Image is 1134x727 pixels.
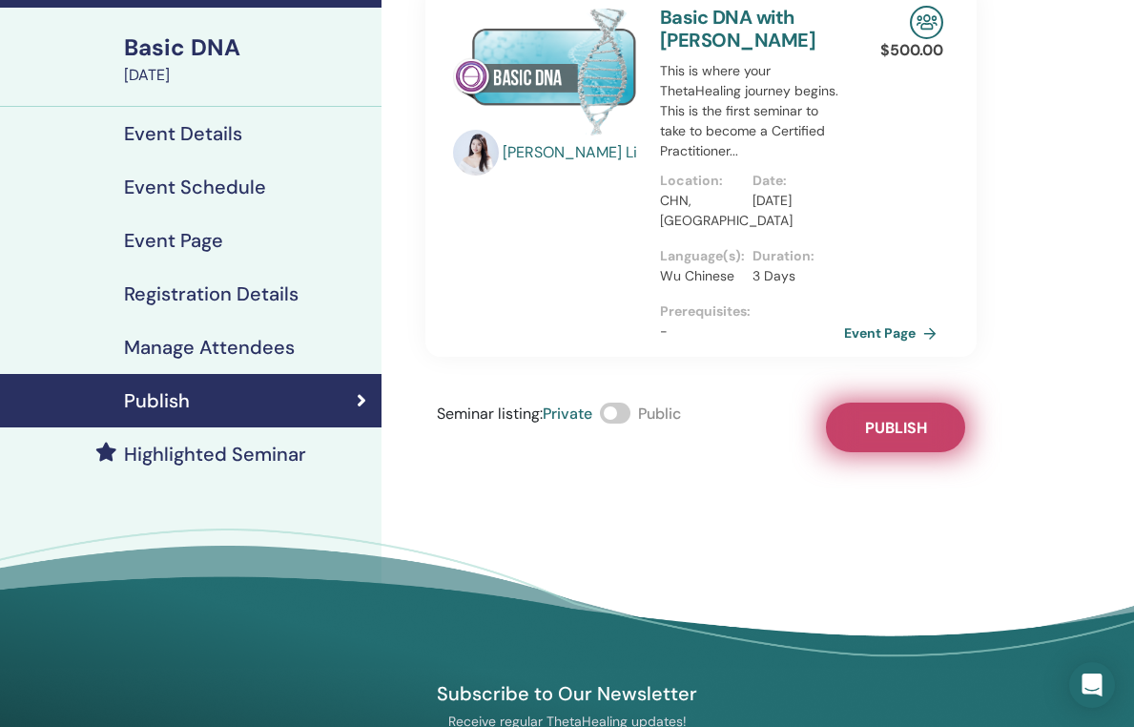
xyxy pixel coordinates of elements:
span: Publish [865,418,927,438]
p: Location : [660,171,741,191]
span: Private [543,404,592,424]
h4: Registration Details [124,282,299,305]
p: Duration : [753,246,834,266]
span: Public [638,404,681,424]
div: Basic DNA [124,31,370,64]
h4: Event Page [124,229,223,252]
p: - [660,322,844,342]
a: Basic DNA[DATE] [113,31,381,87]
p: CHN, [GEOGRAPHIC_DATA] [660,191,741,231]
div: Open Intercom Messenger [1069,662,1115,708]
a: [PERSON_NAME] Li [503,141,641,164]
img: Basic DNA [453,6,637,135]
p: [DATE] [753,191,834,211]
p: Language(s) : [660,246,741,266]
span: Seminar listing : [437,404,543,424]
h4: Event Details [124,122,242,145]
p: Prerequisites : [660,301,844,322]
p: Wu Chinese [660,266,741,286]
h4: Subscribe to Our Newsletter [347,681,788,706]
a: Event Page [844,319,944,347]
div: [DATE] [124,64,370,87]
h4: Highlighted Seminar [124,443,306,466]
img: In-Person Seminar [910,6,943,39]
h4: Manage Attendees [124,336,295,359]
p: 3 Days [753,266,834,286]
p: This is where your ThetaHealing journey begins. This is the first seminar to take to become a Cer... [660,61,844,161]
a: Basic DNA with [PERSON_NAME] [660,5,815,52]
h4: Publish [124,389,190,412]
h4: Event Schedule [124,176,266,198]
p: Date : [753,171,834,191]
button: Publish [826,403,965,452]
img: default.jpg [453,130,499,176]
p: $ 500.00 [880,39,943,62]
